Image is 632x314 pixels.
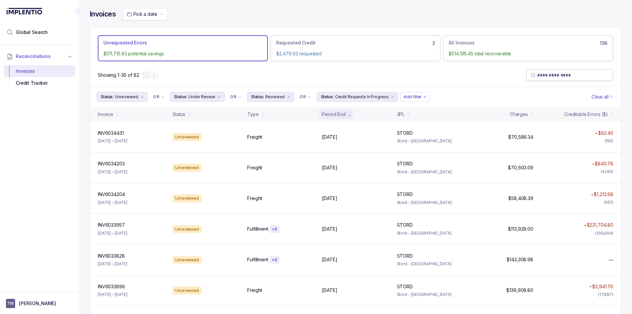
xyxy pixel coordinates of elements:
div: Reconciliations [4,64,75,91]
li: Filter Chip Connector undefined [230,94,242,100]
p: Freight [247,164,262,171]
p: $514,195.45 total recoverable [449,50,608,57]
p: + 6 [272,257,277,263]
ul: Filter Group [96,92,590,102]
p: Stord - [GEOGRAPHIC_DATA] [397,230,464,237]
div: (109,004) [595,230,613,237]
div: Status [172,111,185,118]
li: Filter Chip Connector undefined [300,94,311,100]
button: Filter Chip Under Review [170,92,225,102]
p: INV6034203 [98,160,125,167]
p: OR [300,94,306,100]
span: — [609,257,613,263]
div: Unreviewed [172,133,201,141]
button: Filter Chip Credit Requests In Progress [317,92,398,102]
div: (17,687) [598,291,613,298]
span: Reconciliations [16,53,51,60]
div: Unreviewed [172,256,201,264]
p: $139,909.80 [506,287,533,294]
p: $58,408.39 [508,195,533,202]
p: [DATE] – [DATE] [98,199,127,206]
p: Stord - [GEOGRAPHIC_DATA] [397,261,464,267]
p: INV6033828 [98,253,125,259]
p: Reviewed [265,94,285,100]
p: [DATE] [322,256,337,263]
p: $1,213.98 [594,191,613,198]
p: + 6 [272,227,277,232]
p: $3,941.70 [592,283,613,290]
button: Filter Chip Add filter [401,92,430,102]
p: Status: [251,94,264,100]
p: Status: [101,94,114,100]
p: Fulfillment [247,226,268,232]
li: Filter Chip Reviewed [247,92,294,102]
p: [DATE] – [DATE] [98,138,127,144]
p: [DATE] [322,134,337,140]
button: Filter Chip Unreviewed [96,92,148,102]
p: Freight [247,195,262,202]
p: $70,586.34 [508,134,533,140]
div: remove content [286,94,291,100]
p: Fulfillment [247,256,268,263]
button: Filter Chip Connector undefined [150,92,167,101]
h4: Invoices [90,10,116,19]
div: (155) [605,138,613,144]
h6: 138 [600,41,608,46]
p: [DATE] – [DATE] [98,261,127,267]
button: Reconciliations [4,49,75,64]
div: Collapse Icon [75,7,83,15]
p: INV6033957 [98,222,125,228]
div: remove content [390,94,395,100]
p: Add filter [404,94,422,100]
button: Clear Filters [590,92,615,102]
div: remove content [217,94,222,100]
p: [DATE] [322,195,337,202]
p: STORD [397,191,413,198]
search: Date Range Picker [127,11,157,17]
p: [DATE] – [DATE] [98,169,127,175]
p: Unrequested Errors [103,40,147,46]
p: STORD [397,222,413,228]
p: Credit Requests In Progress [335,94,389,100]
p: Showing 1-30 of 82 [98,72,139,78]
p: STORD [397,283,413,290]
div: (4,140) [601,168,613,175]
img: red pointer upwards [592,163,594,165]
p: $70,603.09 [508,164,533,171]
p: Status: [174,94,187,100]
p: Unreviewed [115,94,138,100]
button: Next Page [151,72,157,78]
div: Remaining page entries [98,72,139,78]
p: Under Review [188,94,215,100]
p: STORD [397,130,413,136]
div: Invoice [98,111,113,118]
p: [DATE] [322,164,337,171]
p: $511,715.83 potential savings [103,50,262,57]
p: $113,929.00 [508,226,533,232]
p: OR [230,94,236,100]
img: red pointer upwards [595,132,597,134]
span: Pick a date [133,11,157,17]
p: INV6034204 [98,191,125,198]
div: 3PL [397,111,405,118]
p: Stord - [GEOGRAPHIC_DATA] [397,169,464,175]
div: Period End [322,111,346,118]
img: red pointer upwards [590,286,592,287]
p: $840.78 [595,160,613,167]
li: Filter Chip Connector undefined [153,94,165,100]
p: $143,308.98 [507,256,533,263]
p: Status: [321,94,334,100]
p: Freight [247,134,262,140]
p: Stord - [GEOGRAPHIC_DATA] [397,291,464,298]
p: OR [153,94,159,100]
p: $62.40 [598,130,613,136]
button: Date Range Picker [122,8,168,20]
p: [DATE] – [DATE] [98,291,127,298]
span: User initials [6,299,15,308]
button: Filter Chip Connector undefined [297,92,314,101]
div: Credit Tracker [9,77,70,89]
button: User initials[PERSON_NAME] [6,299,73,308]
div: Unreviewed [172,225,201,233]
